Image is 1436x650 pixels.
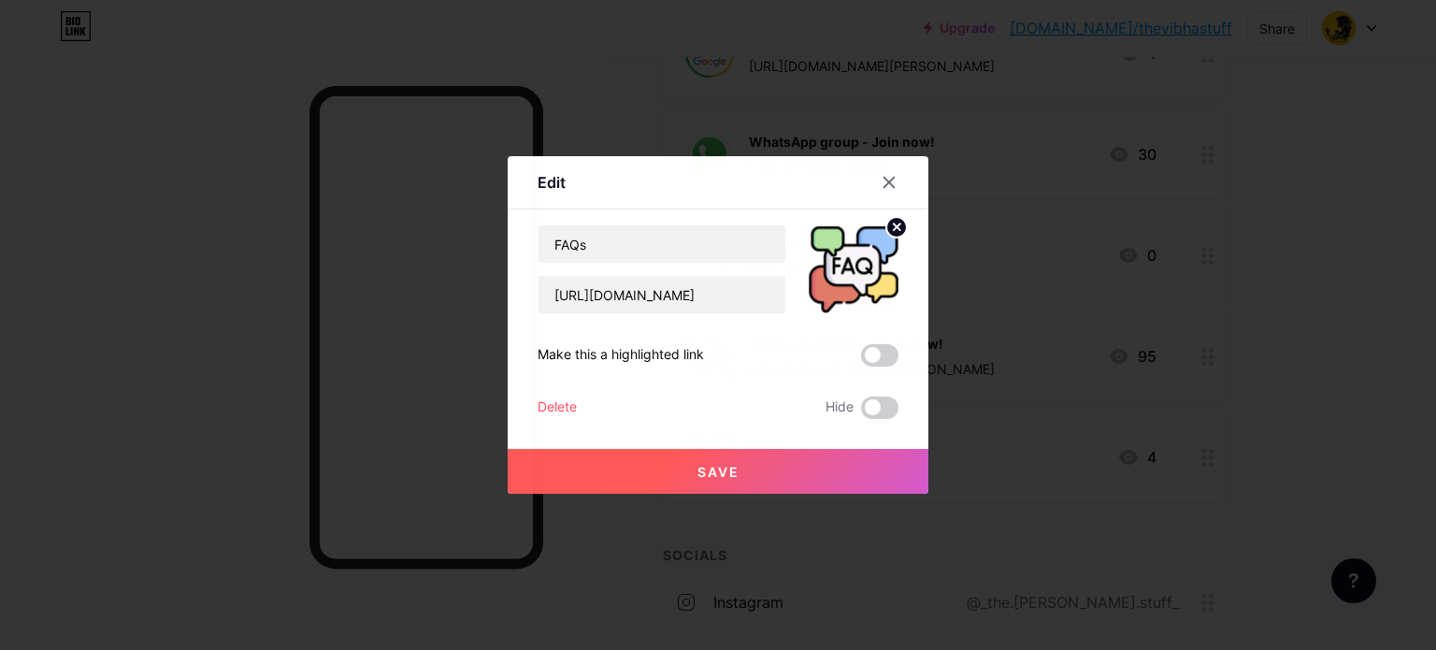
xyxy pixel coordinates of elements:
[508,449,928,494] button: Save
[538,344,704,367] div: Make this a highlighted link
[826,397,854,419] span: Hide
[697,464,740,480] span: Save
[538,397,577,419] div: Delete
[538,276,785,313] input: URL
[538,225,785,263] input: Title
[538,171,566,194] div: Edit
[809,224,898,314] img: link_thumbnail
